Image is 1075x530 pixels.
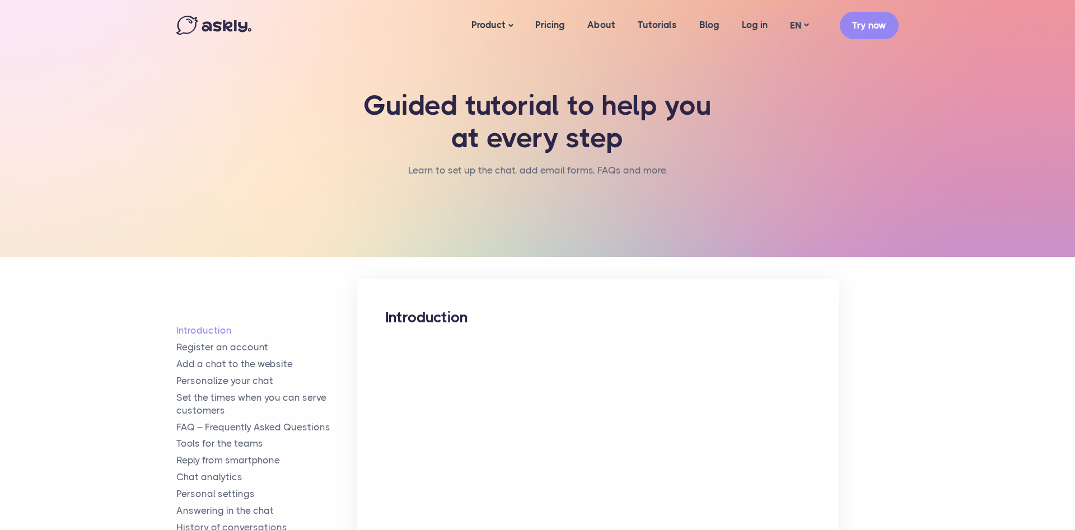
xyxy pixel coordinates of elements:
[731,3,779,46] a: Log in
[385,307,811,327] h2: Introduction
[688,3,731,46] a: Blog
[408,162,667,190] nav: breadcrumb
[176,374,357,387] a: Personalize your chat
[627,3,688,46] a: Tutorials
[176,341,357,354] a: Register an account
[361,90,714,154] h1: Guided tutorial to help you at every step
[840,12,899,39] a: Try now
[176,391,357,417] a: Set the times when you can serve customers
[176,504,357,517] a: Answering in the chat
[176,454,357,467] a: Reply from smartphone
[176,421,357,434] a: FAQ – Frequently Asked Questions
[576,3,627,46] a: About
[460,3,524,48] a: Product
[176,358,357,370] a: Add a chat to the website
[408,162,667,179] li: Learn to set up the chat, add email forms, FAQs and more.
[524,3,576,46] a: Pricing
[176,324,357,337] a: Introduction
[779,17,820,34] a: EN
[176,487,357,500] a: Personal settings
[176,471,357,484] a: Chat analytics
[176,16,251,35] img: Askly
[176,437,357,450] a: Tools for the teams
